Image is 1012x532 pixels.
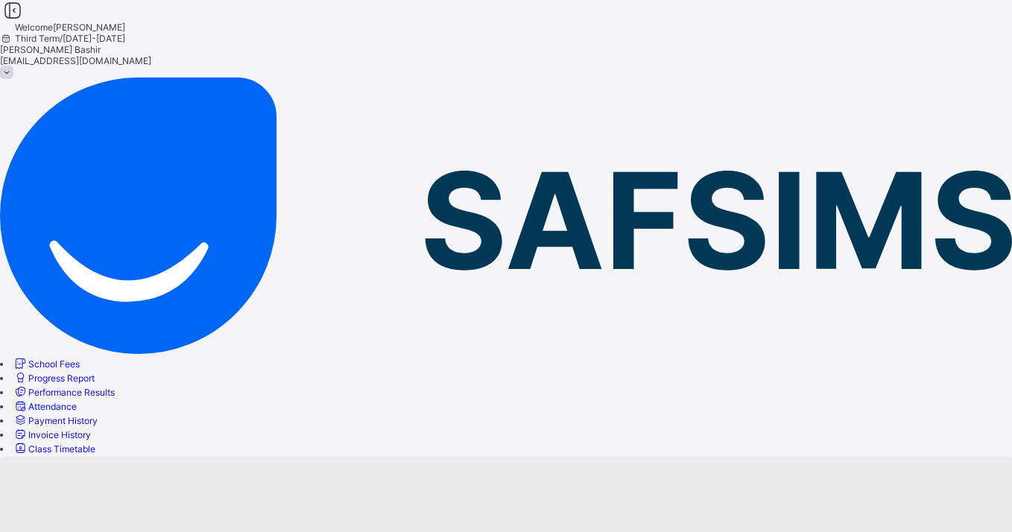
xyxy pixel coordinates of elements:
span: Performance Results [28,387,115,398]
a: Attendance [13,401,77,412]
a: Invoice History [13,429,91,440]
span: School Fees [28,358,80,370]
span: Invoice History [28,429,91,440]
span: Progress Report [28,373,95,384]
a: School Fees [13,358,80,370]
span: Attendance [28,401,77,412]
a: Progress Report [13,373,95,384]
a: Payment History [13,415,98,426]
span: Welcome [PERSON_NAME] [15,22,125,33]
span: Payment History [28,415,98,426]
span: Class Timetable [28,443,95,455]
a: Class Timetable [13,443,95,455]
a: Performance Results [13,387,115,398]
